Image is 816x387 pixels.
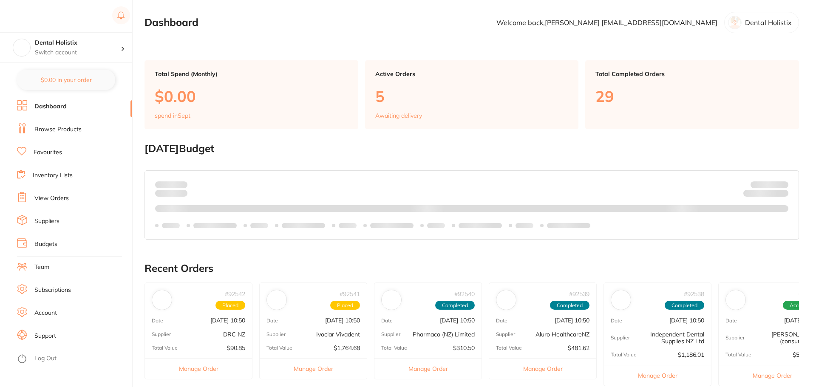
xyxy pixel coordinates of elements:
p: $90.85 [227,345,245,351]
p: # 92542 [225,291,245,297]
p: Awaiting delivery [375,112,422,119]
p: Date [725,318,737,324]
a: Browse Products [34,125,82,134]
a: Suppliers [34,217,59,226]
p: $310.50 [453,345,475,351]
p: Labels [427,222,445,229]
p: $1,186.01 [678,351,704,358]
p: # 92538 [684,291,704,297]
img: Restocq Logo [17,11,71,21]
p: Supplier [266,331,286,337]
button: Manage Order [374,358,482,379]
p: [DATE] 10:50 [210,317,245,324]
p: 29 [595,88,789,105]
p: Total Value [611,352,637,358]
p: Total Value [496,345,522,351]
p: Date [266,318,278,324]
h4: Dental Holistix [35,39,121,47]
span: Placed [330,301,360,310]
p: Date [611,318,622,324]
p: Labels extended [459,222,502,229]
p: Supplier [381,331,400,337]
span: Completed [435,301,475,310]
span: Completed [665,301,704,310]
p: Remaining: [743,188,788,198]
p: $0.00 [155,88,348,105]
img: Dental Holistix [13,39,30,56]
a: Active Orders5Awaiting delivery [365,60,579,129]
span: Placed [215,301,245,310]
strong: $NaN [772,181,788,188]
p: month [155,188,187,198]
h2: [DATE] Budget [144,143,799,155]
a: Dashboard [34,102,67,111]
a: Log Out [34,354,57,363]
p: # 92539 [569,291,589,297]
p: Labels [162,222,180,229]
a: Inventory Lists [33,171,73,180]
p: Aluro HealthcareNZ [535,331,589,338]
p: DRC NZ [223,331,245,338]
strong: $0.00 [773,191,788,199]
a: Restocq Logo [17,6,71,26]
button: $0.00 in your order [17,70,115,90]
button: Manage Order [489,358,596,379]
a: Budgets [34,240,57,249]
button: Manage Order [145,358,252,379]
p: Independent Dental Supplies NZ Ltd [630,331,704,345]
p: Date [496,318,507,324]
p: $1,764.68 [334,345,360,351]
p: Date [381,318,393,324]
img: Henry Schein Halas (consumables) [728,292,744,308]
img: DRC NZ [154,292,170,308]
button: Manage Order [604,365,711,386]
p: Budget: [751,181,788,188]
p: Date [152,318,163,324]
p: $481.62 [568,345,589,351]
p: Ivoclar Vivadent [316,331,360,338]
p: Supplier [496,331,515,337]
p: Total Value [381,345,407,351]
p: spend in Sept [155,112,190,119]
p: Supplier [611,335,630,341]
p: Spent: [155,181,187,188]
p: Switch account [35,48,121,57]
p: # 92540 [454,291,475,297]
p: [DATE] 10:50 [325,317,360,324]
p: Labels extended [282,222,325,229]
p: Labels [250,222,268,229]
p: [DATE] 10:50 [555,317,589,324]
p: Labels [339,222,357,229]
p: Welcome back, [PERSON_NAME] [EMAIL_ADDRESS][DOMAIN_NAME] [496,19,717,26]
p: Pharmaco (NZ) Limited [413,331,475,338]
p: 5 [375,88,569,105]
p: Labels extended [193,222,237,229]
img: Independent Dental Supplies NZ Ltd [613,292,629,308]
p: Total Completed Orders [595,71,789,77]
a: Favourites [34,148,62,157]
a: Account [34,309,57,317]
p: Dental Holistix [745,19,792,26]
img: Pharmaco (NZ) Limited [383,292,399,308]
p: Total Value [266,345,292,351]
a: Subscriptions [34,286,71,294]
p: # 92541 [340,291,360,297]
strong: $0.00 [173,181,187,188]
p: Active Orders [375,71,569,77]
h2: Recent Orders [144,263,799,274]
a: Support [34,332,56,340]
p: Supplier [152,331,171,337]
a: Team [34,263,49,271]
p: Labels extended [370,222,414,229]
a: Total Spend (Monthly)$0.00spend inSept [144,60,358,129]
p: Labels [516,222,533,229]
p: Total Value [152,345,178,351]
img: Ivoclar Vivadent [269,292,285,308]
p: Labels extended [547,222,590,229]
p: Supplier [725,335,745,341]
h2: Dashboard [144,17,198,28]
a: Total Completed Orders29 [585,60,799,129]
p: [DATE] 10:50 [669,317,704,324]
p: Total Spend (Monthly) [155,71,348,77]
span: Completed [550,301,589,310]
